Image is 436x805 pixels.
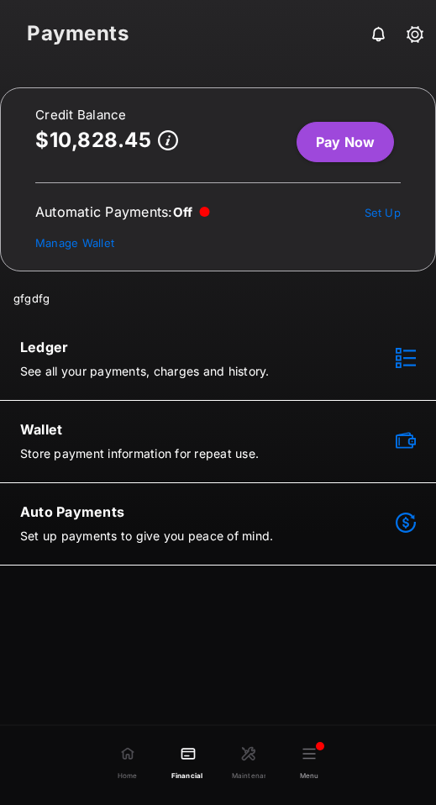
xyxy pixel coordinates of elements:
[158,732,218,795] a: Financial Custom
[300,762,318,781] span: Menu
[232,762,265,781] span: Maintenance PPP
[35,236,114,250] a: Manage Wallet
[171,762,205,781] span: Financial Custom
[20,445,356,462] p: Store payment information for repeat use.
[279,732,339,794] button: Menu
[118,762,138,781] span: Home
[20,527,356,545] p: Set up payments to give you peace of mind.
[35,108,178,122] h2: Credit Balance
[35,129,151,151] p: $10,828.45
[173,204,193,220] span: Off
[20,362,356,380] p: See all your payments, charges and history.
[27,24,409,44] strong: Payments
[97,732,158,795] a: Home
[35,203,210,220] div: Automatic Payments :
[218,732,279,795] a: Maintenance PPP
[365,206,402,219] a: Set Up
